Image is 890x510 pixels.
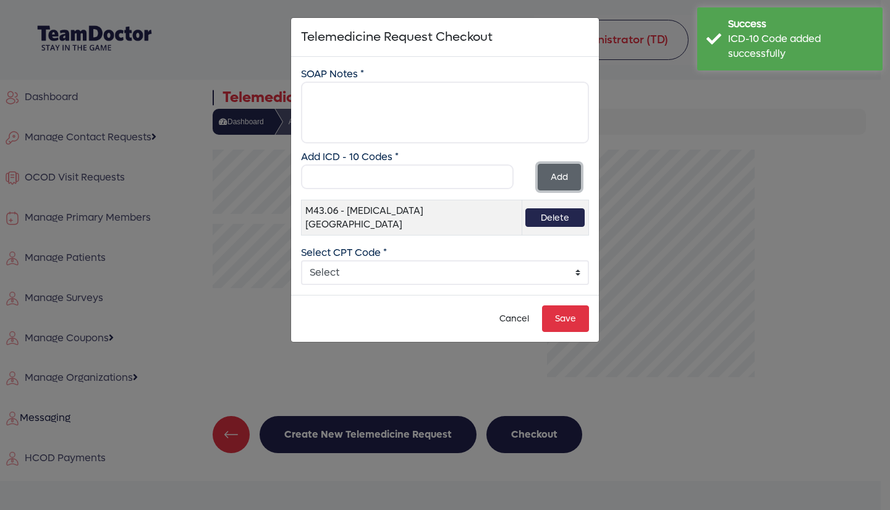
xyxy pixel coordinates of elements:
[301,28,493,46] h5: Telemedicine Request Checkout
[486,305,542,332] button: Cancel
[728,17,873,32] div: Success
[542,305,589,332] button: Save
[538,164,581,190] button: Add
[302,200,522,236] td: M43.06 - [MEDICAL_DATA][GEOGRAPHIC_DATA]
[301,150,399,164] label: Add ICD - 10 Codes *
[525,208,585,227] a: Delete
[301,245,387,260] label: Select CPT Code *
[301,67,364,82] label: SOAP Notes *
[728,32,873,61] div: ICD-10 Code added successfully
